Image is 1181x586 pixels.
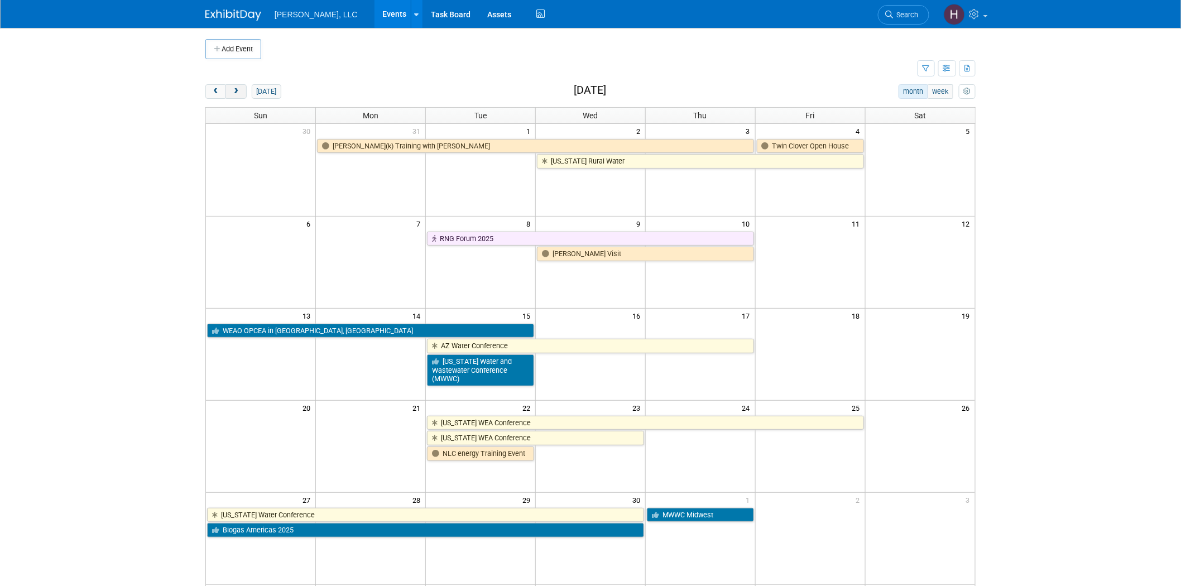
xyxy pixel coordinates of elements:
a: Search [878,5,929,25]
span: Search [893,11,919,19]
span: 8 [525,217,535,230]
span: 27 [301,493,315,507]
button: myCustomButton [959,84,976,99]
span: 25 [851,401,865,415]
span: Thu [694,111,707,120]
span: 30 [631,493,645,507]
span: 21 [411,401,425,415]
span: Tue [474,111,487,120]
img: ExhibitDay [205,9,261,21]
span: 30 [301,124,315,138]
span: 16 [631,309,645,323]
span: 22 [521,401,535,415]
span: 29 [521,493,535,507]
a: AZ Water Conference [427,339,754,353]
span: 11 [851,217,865,230]
span: Wed [583,111,598,120]
span: 3 [745,124,755,138]
a: Biogas Americas 2025 [207,523,644,537]
span: 14 [411,309,425,323]
a: [PERSON_NAME] Visit [537,247,754,261]
span: 5 [965,124,975,138]
span: 20 [301,401,315,415]
span: 1 [745,493,755,507]
i: Personalize Calendar [963,88,971,95]
h2: [DATE] [574,84,606,97]
span: 3 [965,493,975,507]
button: next [225,84,246,99]
button: week [928,84,953,99]
a: NLC energy Training Event [427,446,534,461]
a: RNG Forum 2025 [427,232,754,246]
span: 2 [855,493,865,507]
span: 19 [961,309,975,323]
span: 4 [855,124,865,138]
button: month [899,84,928,99]
button: prev [205,84,226,99]
span: 18 [851,309,865,323]
span: Mon [363,111,378,120]
span: 24 [741,401,755,415]
a: [PERSON_NAME](k) Training with [PERSON_NAME] [317,139,753,153]
a: [US_STATE] Water and Wastewater Conference (MWWC) [427,354,534,386]
span: 17 [741,309,755,323]
button: Add Event [205,39,261,59]
span: Fri [806,111,815,120]
span: 12 [961,217,975,230]
a: [US_STATE] WEA Conference [427,416,863,430]
span: 9 [635,217,645,230]
span: 13 [301,309,315,323]
span: 2 [635,124,645,138]
span: Sat [914,111,926,120]
span: 26 [961,401,975,415]
img: Hannah Mulholland [944,4,965,25]
a: [US_STATE] Rural Water [537,154,864,169]
a: MWWC Midwest [647,508,754,522]
a: Twin Clover Open House [757,139,864,153]
span: [PERSON_NAME], LLC [275,10,358,19]
span: 6 [305,217,315,230]
a: [US_STATE] Water Conference [207,508,644,522]
span: 7 [415,217,425,230]
span: 31 [411,124,425,138]
button: [DATE] [252,84,281,99]
a: WEAO OPCEA in [GEOGRAPHIC_DATA], [GEOGRAPHIC_DATA] [207,324,534,338]
span: 28 [411,493,425,507]
span: 15 [521,309,535,323]
a: [US_STATE] WEA Conference [427,431,644,445]
span: 23 [631,401,645,415]
span: Sun [254,111,267,120]
span: 10 [741,217,755,230]
span: 1 [525,124,535,138]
